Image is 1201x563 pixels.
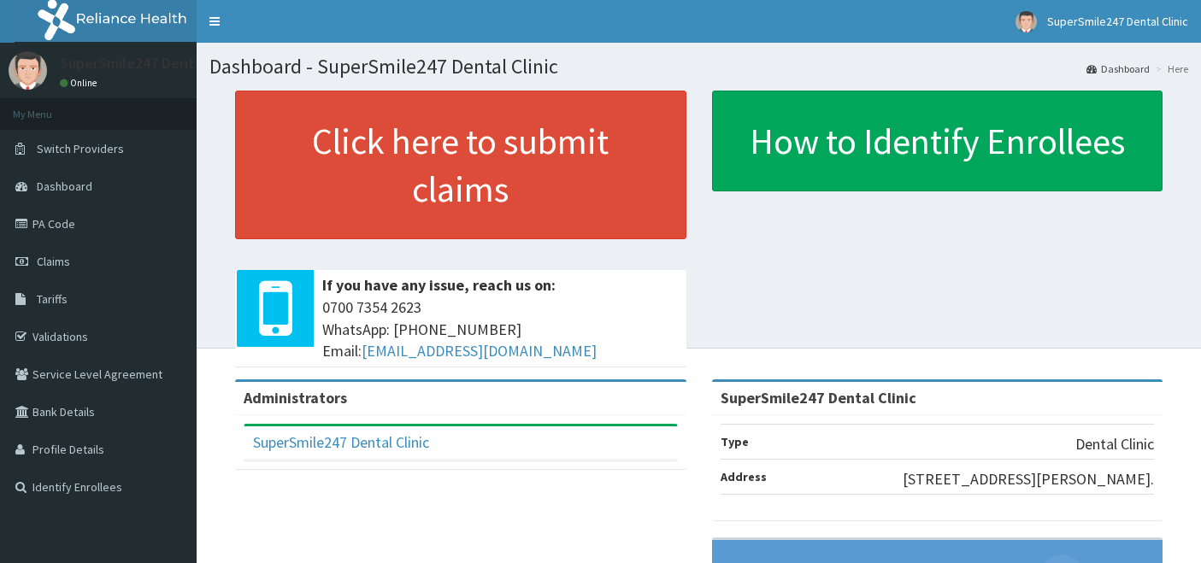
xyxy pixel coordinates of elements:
[322,275,556,295] b: If you have any issue, reach us on:
[1151,62,1188,76] li: Here
[1075,433,1154,455] p: Dental Clinic
[37,141,124,156] span: Switch Providers
[60,56,246,71] p: SuperSmile247 Dental Clinic
[1016,11,1037,32] img: User Image
[37,291,68,307] span: Tariffs
[721,388,916,408] strong: SuperSmile247 Dental Clinic
[37,254,70,269] span: Claims
[322,296,678,362] span: 0700 7354 2623 WhatsApp: [PHONE_NUMBER] Email:
[1086,62,1150,76] a: Dashboard
[9,51,47,90] img: User Image
[37,179,92,194] span: Dashboard
[253,432,429,452] a: SuperSmile247 Dental Clinic
[1047,14,1188,29] span: SuperSmile247 Dental Clinic
[209,56,1188,78] h1: Dashboard - SuperSmile247 Dental Clinic
[721,469,767,484] b: Address
[60,77,101,89] a: Online
[244,388,347,408] b: Administrators
[362,341,597,361] a: [EMAIL_ADDRESS][DOMAIN_NAME]
[903,468,1154,490] p: [STREET_ADDRESS][PERSON_NAME].
[712,91,1163,191] a: How to Identify Enrollees
[721,434,749,449] b: Type
[235,91,686,239] a: Click here to submit claims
